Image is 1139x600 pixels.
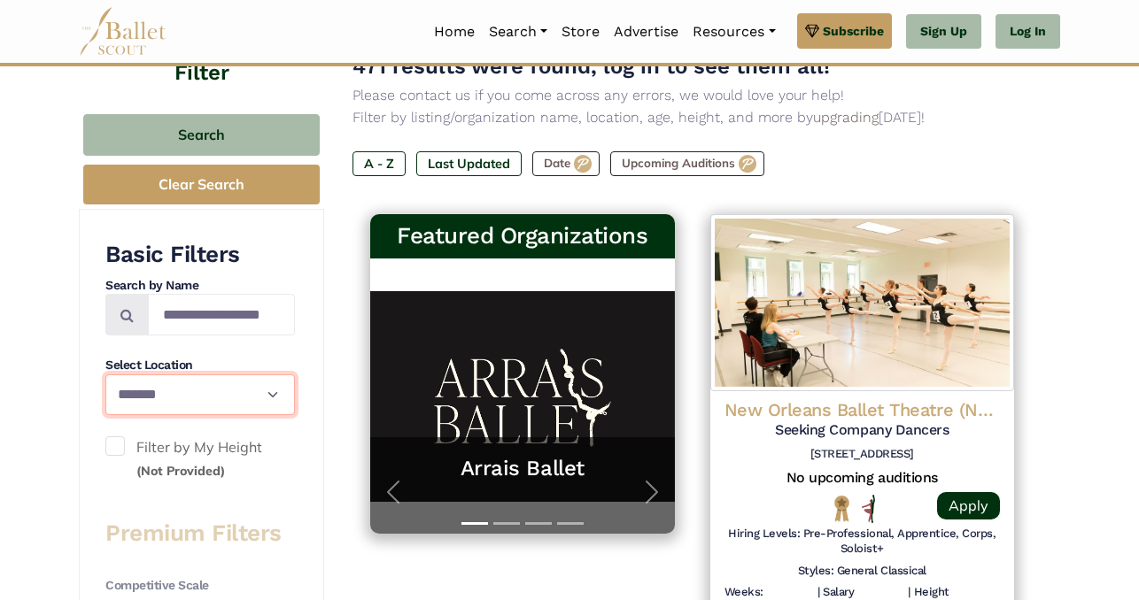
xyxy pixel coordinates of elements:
[557,513,584,534] button: Slide 4
[83,165,320,204] button: Clear Search
[416,151,522,176] label: Last Updated
[813,109,879,126] a: upgrading
[532,151,600,176] label: Date
[862,495,875,523] img: All
[384,221,661,251] h3: Featured Organizations
[525,513,552,534] button: Slide 3
[388,455,657,482] a: Arrais Ballet
[136,463,225,479] small: (Not Provided)
[353,151,406,176] label: A - Z
[353,84,1032,107] p: Please contact us if you come across any errors, we would love your help!
[461,513,488,534] button: Slide 1
[724,398,1001,421] h4: New Orleans Ballet Theatre (NOBT)
[610,151,764,176] label: Upcoming Auditions
[148,294,295,335] input: Search by names...
[105,519,295,549] h3: Premium Filters
[724,527,1001,557] h6: Hiring Levels: Pre-Professional, Apprentice, Corps, Soloist+
[105,357,295,374] h4: Select Location
[105,577,295,595] h4: Competitive Scale
[105,277,295,295] h4: Search by Name
[607,13,686,50] a: Advertise
[724,447,1001,462] h6: [STREET_ADDRESS]
[831,495,853,522] img: National
[353,54,830,79] span: 471 results were found, log in to see them all!
[554,13,607,50] a: Store
[996,14,1060,50] a: Log In
[823,21,884,41] span: Subscribe
[797,13,892,49] a: Subscribe
[105,436,295,481] label: Filter by My Height
[724,469,1001,488] h5: No upcoming auditions
[83,114,320,156] button: Search
[805,21,819,41] img: gem.svg
[710,214,1015,391] img: Logo
[798,564,926,579] h6: Styles: General Classical
[482,13,554,50] a: Search
[105,240,295,270] h3: Basic Filters
[724,421,1001,440] h5: Seeking Company Dancers
[427,13,482,50] a: Home
[906,14,981,50] a: Sign Up
[686,13,782,50] a: Resources
[493,513,520,534] button: Slide 2
[353,106,1032,129] p: Filter by listing/organization name, location, age, height, and more by [DATE]!
[937,492,1000,519] a: Apply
